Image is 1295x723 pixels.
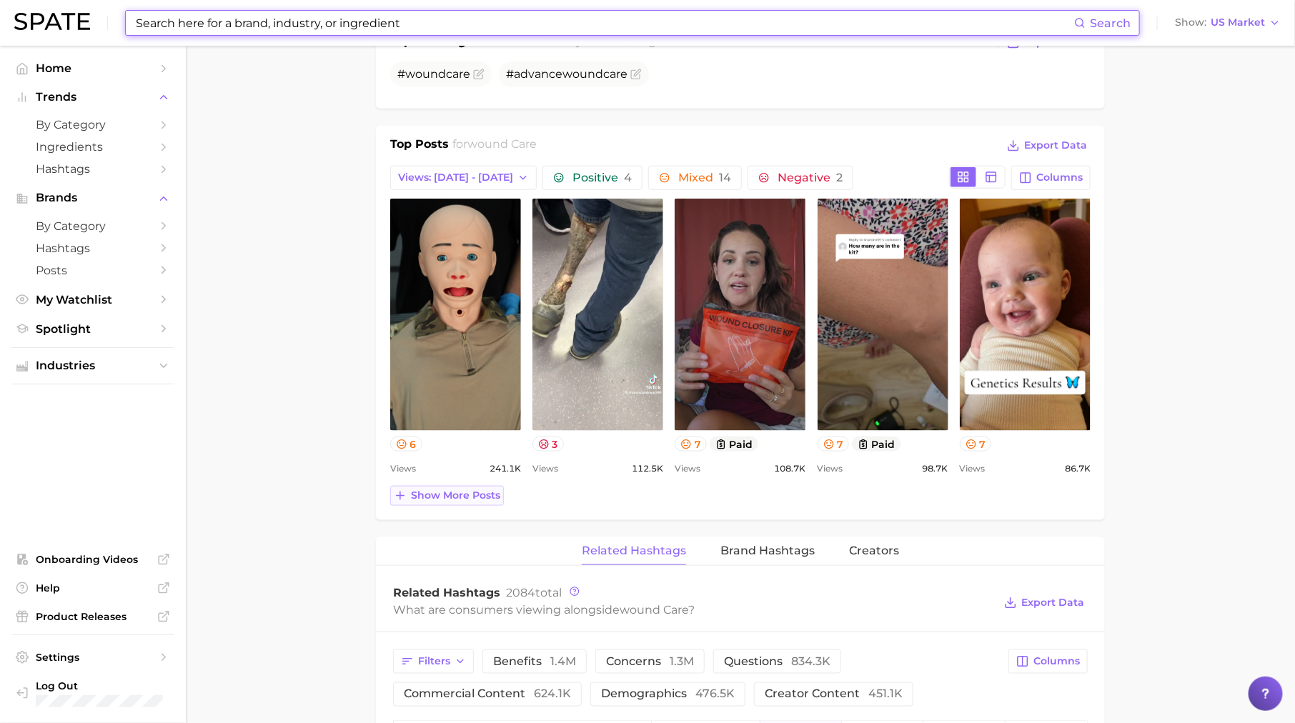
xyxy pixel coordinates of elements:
[36,322,150,336] span: Spotlight
[36,140,150,154] span: Ingredients
[390,437,422,452] button: 6
[506,586,562,599] span: total
[506,67,627,81] span: #advance
[1211,19,1265,26] span: US Market
[606,656,694,667] span: concerns
[1065,460,1091,477] span: 86.7k
[1001,593,1088,613] button: Export Data
[11,86,174,108] button: Trends
[791,654,830,668] span: 834.3k
[1008,649,1088,674] button: Columns
[36,582,150,594] span: Help
[493,656,576,667] span: benefits
[418,655,450,667] span: Filters
[1011,166,1091,190] button: Columns
[818,460,843,477] span: Views
[601,689,735,700] span: demographics
[532,437,564,452] button: 3
[775,460,806,477] span: 108.7k
[1024,139,1087,151] span: Export Data
[724,656,830,667] span: questions
[765,689,903,700] span: creator content
[473,69,485,80] button: Flag as miscategorized or irrelevant
[620,603,688,617] span: wound care
[397,67,470,81] span: #
[11,318,174,340] a: Spotlight
[632,460,663,477] span: 112.5k
[719,171,731,184] span: 14
[849,544,899,557] span: Creators
[710,437,759,452] button: paid
[906,39,949,46] span: View As
[404,689,571,700] span: commercial content
[1175,19,1206,26] span: Show
[582,544,686,557] span: Related Hashtags
[36,61,150,75] span: Home
[11,647,174,668] a: Settings
[923,460,948,477] span: 98.7k
[36,293,150,306] span: My Watchlist
[818,437,850,452] button: 7
[695,687,735,701] span: 476.5k
[11,549,174,570] a: Onboarding Videos
[36,219,150,233] span: by Category
[1003,136,1091,156] button: Export Data
[36,553,150,566] span: Onboarding Videos
[393,649,474,674] button: Filters
[11,114,174,136] a: by Category
[36,651,150,664] span: Settings
[562,67,603,81] span: wound
[390,136,449,157] h1: Top Posts
[675,460,700,477] span: Views
[36,162,150,176] span: Hashtags
[11,606,174,627] a: Product Releases
[960,460,986,477] span: Views
[36,118,150,131] span: by Category
[490,460,521,477] span: 241.1k
[960,437,992,452] button: 7
[603,67,627,81] span: care
[1090,16,1131,30] span: Search
[468,137,537,151] span: wound care
[11,675,174,712] a: Log out. Currently logged in with e-mail hannah@spate.nyc.
[11,355,174,377] button: Industries
[778,172,843,184] span: Negative
[572,172,632,184] span: Positive
[134,11,1074,35] input: Search here for a brand, industry, or ingredient
[11,237,174,259] a: Hashtags
[1171,14,1284,32] button: ShowUS Market
[11,577,174,599] a: Help
[446,67,470,81] span: care
[11,259,174,281] a: Posts
[11,289,174,311] a: My Watchlist
[534,687,571,701] span: 624.1k
[36,610,150,623] span: Product Releases
[36,91,150,104] span: Trends
[670,654,694,668] span: 1.3m
[836,171,843,184] span: 2
[411,489,500,502] span: Show more posts
[390,166,537,190] button: Views: [DATE] - [DATE]
[550,654,576,668] span: 1.4m
[11,215,174,237] a: by Category
[453,136,537,157] h2: for
[14,13,90,30] img: SPATE
[506,586,535,599] span: 2084
[11,136,174,158] a: Ingredients
[1036,171,1083,184] span: Columns
[398,171,513,184] span: Views: [DATE] - [DATE]
[36,241,150,255] span: Hashtags
[36,264,150,277] span: Posts
[675,437,707,452] button: 7
[36,191,150,204] span: Brands
[36,359,150,372] span: Industries
[11,187,174,209] button: Brands
[678,172,731,184] span: Mixed
[393,600,993,619] div: What are consumers viewing alongside ?
[953,39,975,46] span: Text
[11,158,174,180] a: Hashtags
[1021,597,1084,609] span: Export Data
[624,171,632,184] span: 4
[1033,655,1080,667] span: Columns
[495,34,566,48] span: wound care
